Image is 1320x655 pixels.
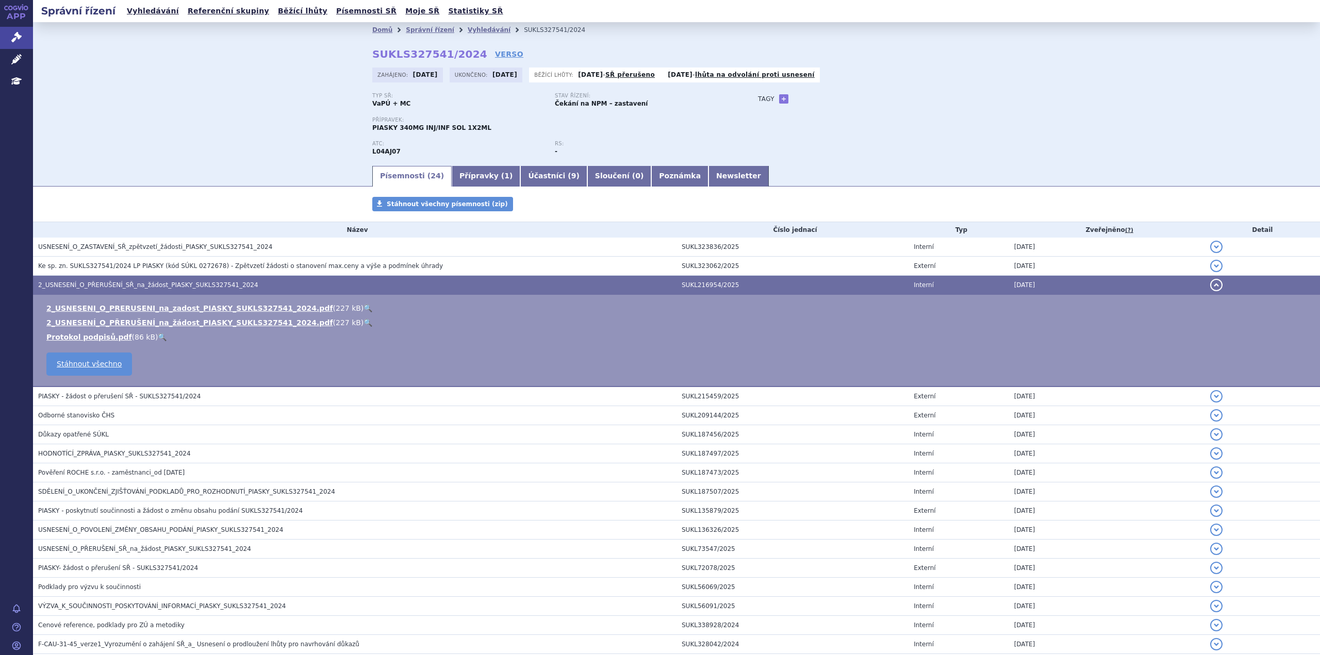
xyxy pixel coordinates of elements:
[1009,559,1205,578] td: [DATE]
[555,141,727,147] p: RS:
[46,333,132,341] a: Protokol podpisů.pdf
[1210,543,1223,555] button: detail
[1210,581,1223,593] button: detail
[914,488,934,495] span: Interní
[372,124,491,131] span: PIASKY 340MG INJ/INF SOL 1X2ML
[1210,260,1223,272] button: detail
[492,71,517,78] strong: [DATE]
[46,352,132,376] a: Stáhnout všechno
[914,641,934,648] span: Interní
[33,222,676,238] th: Název
[46,317,1310,328] li: ( )
[534,71,575,79] span: Běžící lhůty:
[1210,279,1223,291] button: detail
[38,641,359,648] span: F-CAU-31-45_verze1_Vyrozumění o zahájení SŘ_a_ Usnesení o prodloužení lhůty pro navrhování důkazů
[1210,390,1223,402] button: detail
[372,48,487,60] strong: SUKLS327541/2024
[524,22,599,38] li: SUKLS327541/2024
[1210,600,1223,612] button: detail
[695,71,815,78] a: lhůta na odvolání proti usnesení
[452,166,520,187] a: Přípravky (1)
[377,71,410,79] span: Zahájeno:
[275,4,331,18] a: Běžící lhůty
[1009,406,1205,425] td: [DATE]
[555,148,557,155] strong: -
[914,281,934,289] span: Interní
[1210,241,1223,253] button: detail
[372,197,513,211] a: Stáhnout všechny písemnosti (zip)
[676,222,909,238] th: Číslo jednací
[676,635,909,654] td: SUKL328042/2024
[676,559,909,578] td: SUKL72078/2025
[38,545,251,552] span: USNESENÍ_O_PŘERUŠENÍ_SŘ_na_žádost_PIASKY_SUKLS327541_2024
[1009,444,1205,463] td: [DATE]
[605,71,655,78] a: SŘ přerušeno
[38,450,191,457] span: HODNOTÍCÍ_ZPRÁVA_PIASKY_SUKLS327541_2024
[1009,238,1205,257] td: [DATE]
[758,93,774,105] h3: Tagy
[1009,635,1205,654] td: [DATE]
[364,318,372,327] a: 🔍
[1210,409,1223,422] button: detail
[676,520,909,540] td: SUKL136326/2025
[413,71,438,78] strong: [DATE]
[914,450,934,457] span: Interní
[38,622,185,629] span: Cenové reference, podklady pro ZÚ a metodiky
[364,304,372,312] a: 🔍
[587,166,651,187] a: Sloučení (0)
[909,222,1009,238] th: Typ
[38,431,109,438] span: Důkazy opatřené SÚKL
[33,4,124,18] h2: Správní řízení
[46,303,1310,313] li: ( )
[676,463,909,482] td: SUKL187473/2025
[1009,387,1205,406] td: [DATE]
[38,583,141,591] span: Podklady pro výzvu k součinnosti
[914,545,934,552] span: Interní
[372,141,544,147] p: ATC:
[38,469,185,476] span: Pověření ROCHE s.r.o. - zaměstnanci_od 25.03.2025
[1210,505,1223,517] button: detail
[46,332,1310,342] li: ( )
[1009,257,1205,276] td: [DATE]
[1210,466,1223,479] button: detail
[914,262,935,270] span: Externí
[1009,540,1205,559] td: [DATE]
[676,425,909,444] td: SUKL187456/2025
[38,564,198,572] span: PIASKY- žádost o přerušení SŘ - SUKLS327541/2024
[914,622,934,629] span: Interní
[914,583,934,591] span: Interní
[46,318,333,327] a: 2_USNESENÍ_O_PŘERUŠENÍ_na_žádost_PIASKY_SUKLS327541_2024.pdf
[185,4,272,18] a: Referenční skupiny
[914,602,934,610] span: Interní
[676,597,909,616] td: SUKL56091/2025
[1210,524,1223,536] button: detail
[495,49,523,59] a: VERSO
[372,100,410,107] strong: VaPÚ + MC
[372,26,392,33] a: Domů
[914,507,935,514] span: Externí
[38,262,443,270] span: Ke sp. zn. SUKLS327541/2024 LP PIASKY (kód SÚKL 0272678) - Zpětvzetí žádosti o stanovení max.ceny...
[431,172,440,180] span: 24
[779,94,788,104] a: +
[1009,520,1205,540] td: [DATE]
[676,276,909,295] td: SUKL216954/2025
[372,166,452,187] a: Písemnosti (24)
[158,333,167,341] a: 🔍
[38,507,303,514] span: PIASKY - poskytnutí součinnosti a žádost o změnu obsahu podání SUKLS327541/2024
[1210,485,1223,498] button: detail
[555,93,727,99] p: Stav řízení:
[1210,619,1223,631] button: detail
[445,4,506,18] a: Statistiky SŘ
[333,4,400,18] a: Písemnosti SŘ
[336,304,361,312] span: 227 kB
[1210,428,1223,441] button: detail
[1009,597,1205,616] td: [DATE]
[1210,562,1223,574] button: detail
[372,93,544,99] p: Typ SŘ:
[651,166,708,187] a: Poznámka
[336,318,361,327] span: 227 kB
[1009,222,1205,238] th: Zveřejněno
[1009,463,1205,482] td: [DATE]
[1009,482,1205,501] td: [DATE]
[1125,227,1133,234] abbr: (?)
